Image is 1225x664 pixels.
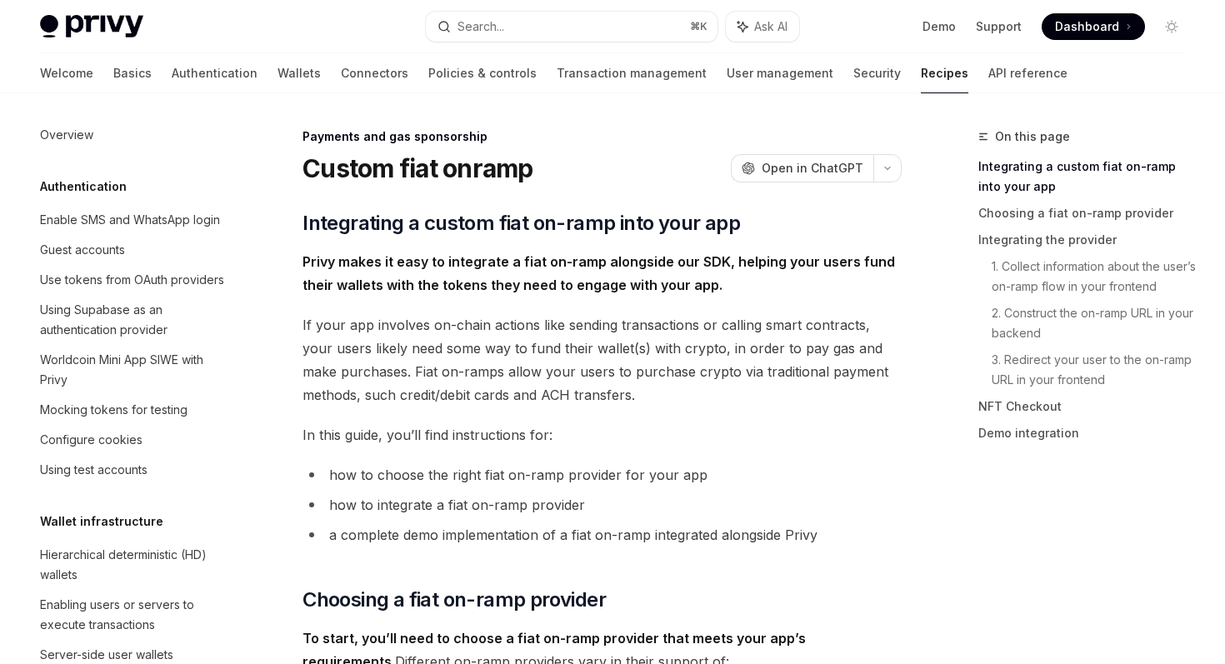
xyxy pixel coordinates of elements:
[40,240,125,260] div: Guest accounts
[302,423,902,447] span: In this guide, you’ll find instructions for:
[976,18,1022,35] a: Support
[1158,13,1185,40] button: Toggle dark mode
[992,253,1198,300] a: 1. Collect information about the user’s on-ramp flow in your frontend
[921,53,968,93] a: Recipes
[27,425,240,455] a: Configure cookies
[1055,18,1119,35] span: Dashboard
[922,18,956,35] a: Demo
[27,120,240,150] a: Overview
[40,177,127,197] h5: Authentication
[27,345,240,395] a: Worldcoin Mini App SIWE with Privy
[172,53,257,93] a: Authentication
[277,53,321,93] a: Wallets
[428,53,537,93] a: Policies & controls
[341,53,408,93] a: Connectors
[978,227,1198,253] a: Integrating the provider
[40,270,224,290] div: Use tokens from OAuth providers
[302,463,902,487] li: how to choose the right fiat on-ramp provider for your app
[40,300,230,340] div: Using Supabase as an authentication provider
[27,540,240,590] a: Hierarchical deterministic (HD) wallets
[40,595,230,635] div: Enabling users or servers to execute transactions
[302,587,606,613] span: Choosing a fiat on-ramp provider
[27,205,240,235] a: Enable SMS and WhatsApp login
[40,460,147,480] div: Using test accounts
[40,430,142,450] div: Configure cookies
[995,127,1070,147] span: On this page
[302,253,895,293] strong: Privy makes it easy to integrate a fiat on-ramp alongside our SDK, helping your users fund their ...
[27,265,240,295] a: Use tokens from OAuth providers
[557,53,707,93] a: Transaction management
[457,17,504,37] div: Search...
[988,53,1067,93] a: API reference
[27,590,240,640] a: Enabling users or servers to execute transactions
[727,53,833,93] a: User management
[27,235,240,265] a: Guest accounts
[992,347,1198,393] a: 3. Redirect your user to the on-ramp URL in your frontend
[731,154,873,182] button: Open in ChatGPT
[302,128,902,145] div: Payments and gas sponsorship
[113,53,152,93] a: Basics
[40,545,230,585] div: Hierarchical deterministic (HD) wallets
[978,200,1198,227] a: Choosing a fiat on-ramp provider
[40,15,143,38] img: light logo
[40,210,220,230] div: Enable SMS and WhatsApp login
[27,295,240,345] a: Using Supabase as an authentication provider
[992,300,1198,347] a: 2. Construct the on-ramp URL in your backend
[40,512,163,532] h5: Wallet infrastructure
[853,53,901,93] a: Security
[762,160,863,177] span: Open in ChatGPT
[726,12,799,42] button: Ask AI
[302,493,902,517] li: how to integrate a fiat on-ramp provider
[27,395,240,425] a: Mocking tokens for testing
[978,393,1198,420] a: NFT Checkout
[27,455,240,485] a: Using test accounts
[978,420,1198,447] a: Demo integration
[426,12,717,42] button: Search...⌘K
[40,400,187,420] div: Mocking tokens for testing
[302,153,533,183] h1: Custom fiat onramp
[40,53,93,93] a: Welcome
[1042,13,1145,40] a: Dashboard
[690,20,707,33] span: ⌘ K
[302,313,902,407] span: If your app involves on-chain actions like sending transactions or calling smart contracts, your ...
[40,350,230,390] div: Worldcoin Mini App SIWE with Privy
[302,210,740,237] span: Integrating a custom fiat on-ramp into your app
[40,125,93,145] div: Overview
[978,153,1198,200] a: Integrating a custom fiat on-ramp into your app
[302,523,902,547] li: a complete demo implementation of a fiat on-ramp integrated alongside Privy
[754,18,787,35] span: Ask AI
